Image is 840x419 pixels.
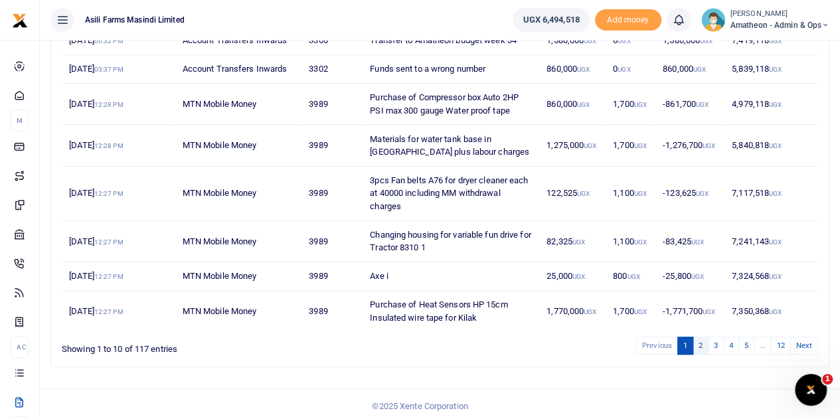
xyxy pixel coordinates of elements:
td: 122,525 [539,167,606,221]
small: UGX [693,66,706,73]
td: 5,839,118 [724,55,818,84]
td: [DATE] [62,262,175,291]
td: 7,117,518 [724,167,818,221]
small: UGX [627,273,639,280]
td: MTN Mobile Money [175,221,302,262]
td: 0 [606,55,655,84]
td: [DATE] [62,291,175,331]
td: MTN Mobile Money [175,167,302,221]
small: UGX [769,101,782,108]
td: 860,000 [539,84,606,125]
td: 4,979,118 [724,84,818,125]
small: 12:27 PM [94,238,124,246]
small: UGX [577,66,590,73]
td: MTN Mobile Money [175,125,302,166]
iframe: Intercom live chat [795,374,827,406]
small: UGX [769,142,782,149]
td: Transfer to Amatheon budget week 34 [363,27,539,55]
li: M [11,110,29,131]
small: UGX [577,101,590,108]
td: Purchase of Compressor box Auto 2HP PSI max 300 gauge Water proof tape [363,84,539,125]
td: 0 [606,27,655,55]
a: 1 [677,337,693,355]
img: profile-user [701,8,725,32]
td: 3pcs Fan belts A76 for dryer cleaner each at 40000 including MM withdrawal charges [363,167,539,221]
small: UGX [634,142,647,149]
td: 82,325 [539,221,606,262]
td: 3989 [301,291,363,331]
small: UGX [584,142,596,149]
small: UGX [769,273,782,280]
small: 12:28 PM [94,142,124,149]
small: UGX [634,308,647,315]
td: 25,000 [539,262,606,291]
span: Amatheon - Admin & Ops [730,19,829,31]
span: UGX 6,494,518 [523,13,579,27]
td: 1,100 [606,167,655,221]
td: 860,000 [539,55,606,84]
a: logo-small logo-large logo-large [12,15,28,25]
small: UGX [584,308,596,315]
small: UGX [584,37,596,44]
td: 3989 [301,167,363,221]
a: UGX 6,494,518 [513,8,589,32]
small: UGX [703,142,715,149]
td: 7,241,143 [724,221,818,262]
td: 1,700 [606,84,655,125]
td: -83,425 [655,221,724,262]
small: 03:37 PM [94,66,124,73]
td: 860,000 [655,55,724,84]
td: 7,350,368 [724,291,818,331]
td: 1,700 [606,125,655,166]
small: UGX [769,66,782,73]
small: UGX [769,37,782,44]
td: 7,419,118 [724,27,818,55]
td: 3989 [301,262,363,291]
a: 4 [723,337,739,355]
td: 3302 [301,55,363,84]
img: logo-small [12,13,28,29]
small: UGX [703,308,715,315]
small: UGX [769,238,782,246]
small: UGX [618,37,630,44]
td: MTN Mobile Money [175,262,302,291]
td: Account Transfers Inwards [175,55,302,84]
a: 5 [738,337,754,355]
a: Next [790,337,818,355]
td: 7,324,568 [724,262,818,291]
td: Materials for water tank base in [GEOGRAPHIC_DATA] plus labour charges [363,125,539,166]
td: [DATE] [62,125,175,166]
small: UGX [577,190,590,197]
td: 1,275,000 [539,125,606,166]
td: 3989 [301,84,363,125]
small: UGX [618,66,630,73]
small: 12:27 PM [94,190,124,197]
td: -123,625 [655,167,724,221]
small: UGX [634,238,647,246]
div: Showing 1 to 10 of 117 entries [62,335,372,356]
a: 12 [770,337,790,355]
td: Purchase of Heat Sensors HP 15cm Insulated wire tape for Kilak [363,291,539,331]
td: -861,700 [655,84,724,125]
td: 1,770,000 [539,291,606,331]
td: Changing housing for variable fun drive for Tractor 8310 1 [363,221,539,262]
td: 1,100 [606,221,655,262]
small: UGX [769,308,782,315]
td: MTN Mobile Money [175,291,302,331]
li: Toup your wallet [595,9,661,31]
small: UGX [700,37,713,44]
small: UGX [769,190,782,197]
td: 1,700 [606,291,655,331]
td: [DATE] [62,27,175,55]
td: Axe i [363,262,539,291]
td: 3366 [301,27,363,55]
li: Wallet ballance [507,8,594,32]
td: -25,800 [655,262,724,291]
small: UGX [696,190,709,197]
small: UGX [572,238,585,246]
td: [DATE] [62,167,175,221]
td: 3989 [301,125,363,166]
small: UGX [691,273,704,280]
td: 800 [606,262,655,291]
small: [PERSON_NAME] [730,9,829,20]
